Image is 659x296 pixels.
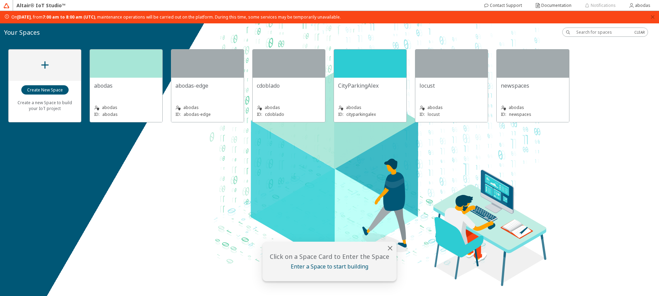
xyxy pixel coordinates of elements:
unity-typography: Click on a Space Card to Enter the Space [267,252,393,261]
unity-typography: CityParkingAlex [338,82,402,89]
unity-typography: abodas [257,104,321,111]
p: cdoblado [265,111,284,117]
p: ID: [338,111,344,117]
unity-typography: abodas [94,104,158,111]
span: close [650,15,655,19]
unity-typography: abodas [175,104,240,111]
p: locust [428,111,440,117]
unity-typography: cdoblado [257,82,321,89]
unity-typography: newspaces [501,82,565,89]
unity-typography: Create a new Space to build your IoT project [13,95,77,116]
unity-typography: abodas [94,82,158,89]
unity-typography: locust [419,82,484,89]
unity-typography: abodas-edge [175,82,240,89]
unity-typography: Enter a Space to start building [267,263,393,270]
strong: 7:00 am to 8:00 am (UTC) [43,14,95,20]
button: close [650,15,655,20]
span: On , from , maintenance operations will be carried out on the platform. During this time, some se... [11,14,341,20]
p: ID: [257,111,262,117]
p: ID: [94,111,100,117]
p: cityparkingalex [346,111,376,117]
strong: [DATE] [17,14,31,20]
p: ID: [419,111,425,117]
p: ID: [175,111,181,117]
p: abodas [102,111,118,117]
p: newspaces [509,111,531,117]
unity-typography: abodas [338,104,402,111]
unity-typography: abodas [419,104,484,111]
unity-typography: abodas [501,104,565,111]
p: abodas-edge [184,111,211,117]
p: ID: [501,111,506,117]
